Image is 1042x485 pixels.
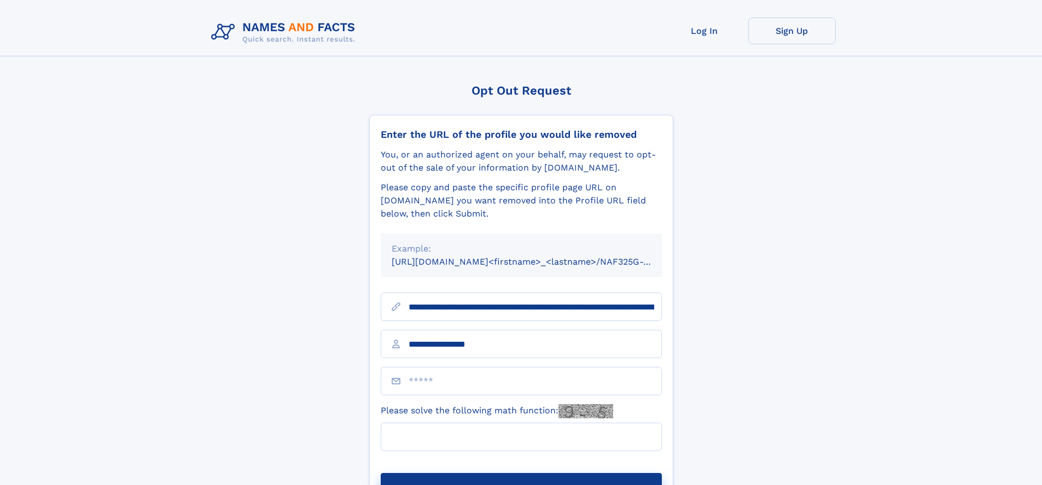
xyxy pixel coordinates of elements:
small: [URL][DOMAIN_NAME]<firstname>_<lastname>/NAF325G-xxxxxxxx [392,256,683,267]
div: You, or an authorized agent on your behalf, may request to opt-out of the sale of your informatio... [381,148,662,174]
div: Please copy and paste the specific profile page URL on [DOMAIN_NAME] you want removed into the Pr... [381,181,662,220]
a: Sign Up [748,17,836,44]
a: Log In [661,17,748,44]
label: Please solve the following math function: [381,404,613,418]
img: Logo Names and Facts [207,17,364,47]
div: Enter the URL of the profile you would like removed [381,128,662,141]
div: Opt Out Request [369,84,673,97]
div: Example: [392,242,651,255]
